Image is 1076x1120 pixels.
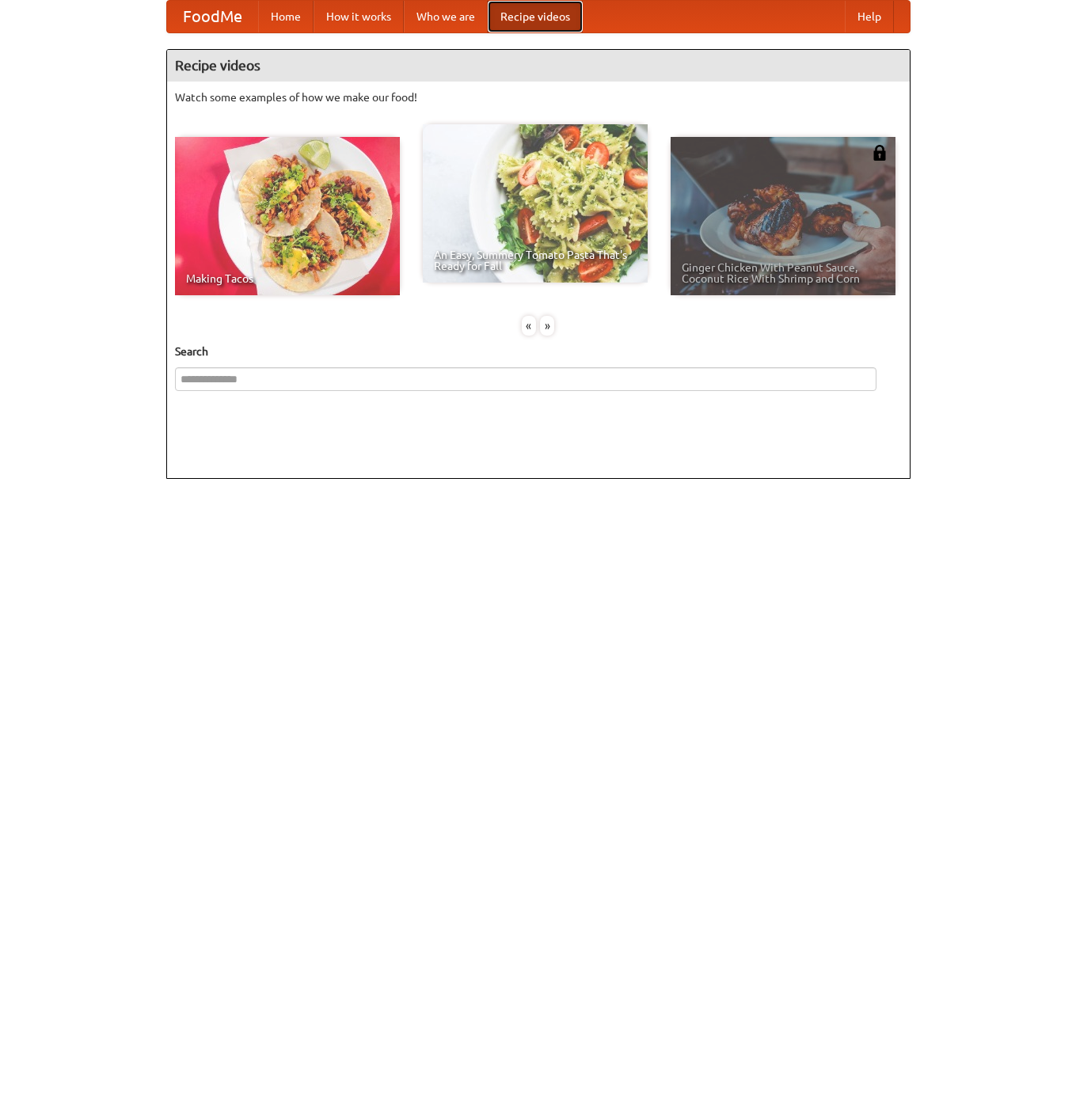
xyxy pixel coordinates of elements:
a: FoodMe [167,1,258,32]
span: An Easy, Summery Tomato Pasta That's Ready for Fall [434,249,637,271]
a: Making Tacos [175,137,400,295]
div: « [522,316,536,336]
a: Help [845,1,894,32]
p: Watch some examples of how we make our food! [175,89,902,105]
a: An Easy, Summery Tomato Pasta That's Ready for Fall [423,124,648,283]
div: » [540,316,554,336]
h4: Recipe videos [167,50,910,82]
a: Recipe videos [488,1,583,32]
img: 483408.png [872,145,888,161]
a: How it works [314,1,404,32]
span: Making Tacos [186,273,389,284]
h5: Search [175,344,902,359]
a: Home [258,1,314,32]
a: Who we are [404,1,488,32]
